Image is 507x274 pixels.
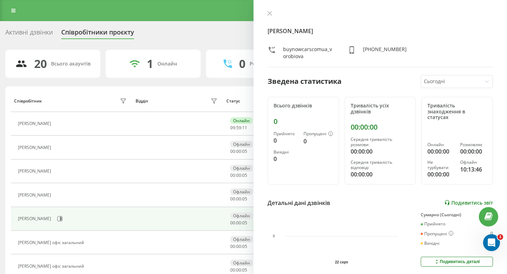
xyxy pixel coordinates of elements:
div: 10:13:46 [460,165,487,174]
div: : : [230,197,247,201]
span: 00 [230,172,235,178]
div: 20 [34,57,47,70]
span: 00 [236,196,241,202]
text: 0 [273,234,275,238]
div: Детальні дані дзвінків [268,199,330,207]
div: [PERSON_NAME] [18,169,53,174]
div: Прийнято [421,222,445,226]
div: Статус [226,99,240,104]
span: 05 [242,267,247,273]
div: : : [230,149,247,154]
div: Вихідні [274,150,298,155]
div: [PERSON_NAME] [18,193,53,198]
span: 00 [236,148,241,154]
iframe: Intercom live chat [483,234,500,251]
span: 11 [242,125,247,131]
div: Тривалість знаходження в статусах [427,103,487,120]
span: 00 [230,196,235,202]
div: Зведена статистика [268,76,342,87]
div: [PERSON_NAME] офіс загальний [18,240,86,245]
div: 00:00:00 [427,147,454,156]
span: 05 [242,243,247,249]
div: Онлайн [427,142,454,147]
div: [PERSON_NAME] [18,216,53,221]
div: : : [230,173,247,178]
div: Офлайн [230,236,253,243]
span: 00 [236,243,241,249]
div: 0 [239,57,245,70]
div: Офлайн [230,141,253,148]
div: Активні дзвінки [5,29,53,39]
div: Відділ [136,99,148,104]
text: 22 серп [335,260,348,264]
div: Офлайн [230,260,253,266]
div: Сумарно (Сьогодні) [421,212,493,217]
span: 09 [230,125,235,131]
div: Середня тривалість відповіді [351,160,410,170]
div: Подивитись деталі [434,259,480,264]
div: 00:00:00 [460,147,487,156]
div: 0 [490,231,493,237]
div: Пропущені [421,231,453,237]
div: Розмовляють [250,61,284,67]
div: 0 [274,155,298,163]
span: 00 [236,220,241,226]
div: Розмовляє [460,142,487,147]
div: Онлайн [157,61,177,67]
div: Вихідні [421,241,439,246]
div: Онлайн [230,117,252,124]
div: Офлайн [460,160,487,165]
h4: [PERSON_NAME] [268,27,493,35]
span: 00 [236,172,241,178]
div: Офлайн [230,165,253,172]
span: 00 [230,267,235,273]
div: 1 [147,57,153,70]
span: 00 [230,243,235,249]
div: : : [230,125,247,130]
span: 59 [236,125,241,131]
span: 00 [230,148,235,154]
div: [PERSON_NAME] [18,145,53,150]
div: Прийнято [274,131,298,136]
div: Офлайн [230,188,253,195]
div: Співробітники проєкту [61,29,134,39]
div: 00:00:00 [351,123,410,131]
div: Всього акаунтів [51,61,90,67]
div: 0 [274,136,298,145]
div: [PHONE_NUMBER] [363,46,407,60]
div: [PERSON_NAME] [18,121,53,126]
div: [PERSON_NAME] офіс загальний [18,264,86,269]
div: buynowcarscomua_vorobiova [283,46,333,60]
div: Тривалість усіх дзвінків [351,103,410,115]
div: Середня тривалість розмови [351,137,410,147]
div: 0 [490,222,493,226]
span: 00 [236,267,241,273]
div: 00:00:00 [427,170,454,179]
span: 05 [242,148,247,154]
div: Не турбувати [427,160,454,170]
div: Пропущені [303,131,333,137]
a: Подивитись звіт [444,200,493,206]
span: 05 [242,196,247,202]
div: : : [230,268,247,273]
div: : : [230,244,247,249]
span: 05 [242,172,247,178]
span: 05 [242,220,247,226]
div: Співробітник [14,99,42,104]
div: 0 [274,117,333,126]
div: 00:00:00 [351,147,410,156]
div: Всього дзвінків [274,103,333,109]
div: 0 [303,137,333,145]
span: 1 [497,234,503,240]
button: Подивитись деталі [421,257,493,267]
div: 00:00:00 [351,170,410,179]
div: Офлайн [230,212,253,219]
span: 00 [230,220,235,226]
div: : : [230,220,247,225]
